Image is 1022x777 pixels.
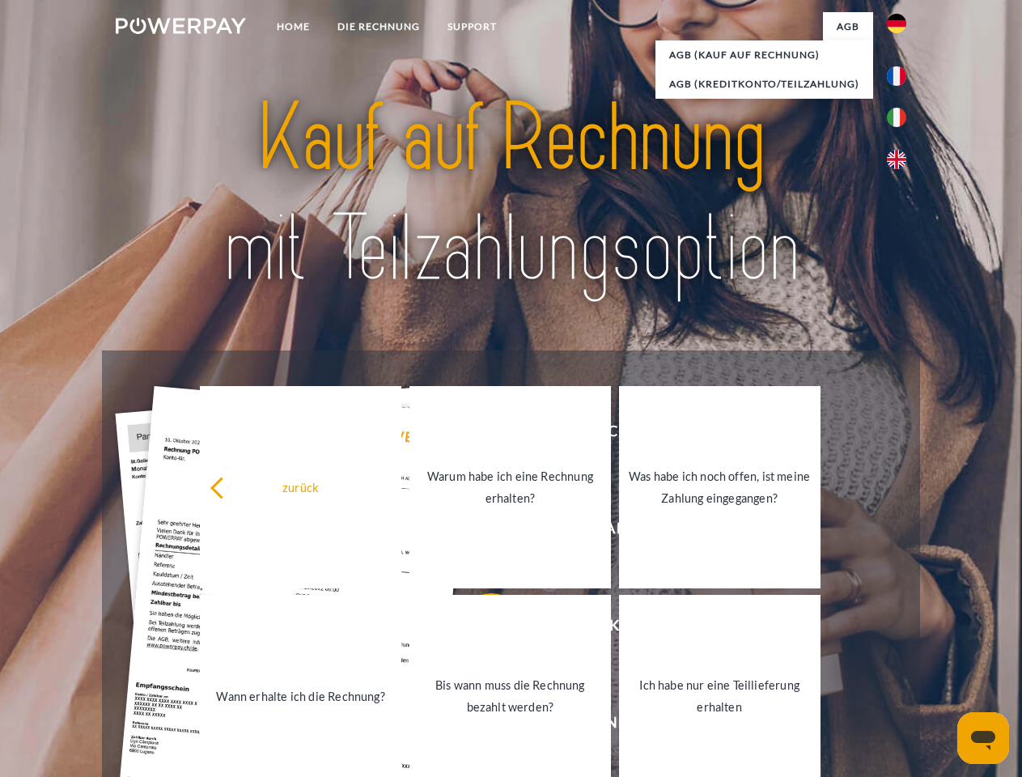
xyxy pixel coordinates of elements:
a: AGB (Kauf auf Rechnung) [655,40,873,70]
div: Was habe ich noch offen, ist meine Zahlung eingegangen? [629,465,811,509]
img: logo-powerpay-white.svg [116,18,246,34]
div: zurück [210,476,392,498]
img: it [887,108,906,127]
div: Bis wann muss die Rechnung bezahlt werden? [419,674,601,718]
img: title-powerpay_de.svg [155,78,867,310]
iframe: Schaltfläche zum Öffnen des Messaging-Fensters [957,712,1009,764]
div: Ich habe nur eine Teillieferung erhalten [629,674,811,718]
a: Home [263,12,324,41]
div: Warum habe ich eine Rechnung erhalten? [419,465,601,509]
a: agb [823,12,873,41]
div: Wann erhalte ich die Rechnung? [210,685,392,707]
a: SUPPORT [434,12,511,41]
a: Was habe ich noch offen, ist meine Zahlung eingegangen? [619,386,821,588]
a: DIE RECHNUNG [324,12,434,41]
a: AGB (Kreditkonto/Teilzahlung) [655,70,873,99]
img: fr [887,66,906,86]
img: en [887,150,906,169]
img: de [887,14,906,33]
